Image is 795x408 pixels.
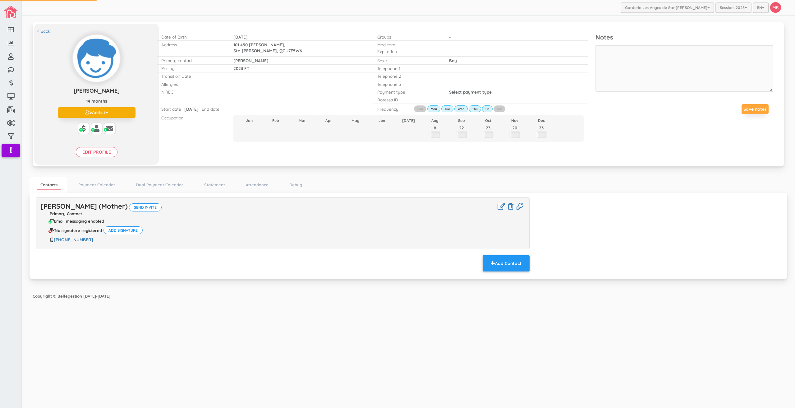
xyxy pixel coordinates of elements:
[482,105,493,112] label: Fri
[233,58,269,63] span: [PERSON_NAME]
[73,35,120,82] img: Click to change profile pic
[58,107,136,118] button: Waitlist
[377,49,440,54] p: Expiration
[161,115,224,121] p: Occupation
[369,117,395,124] th: Jun
[161,58,224,63] p: Primary contact
[377,97,440,103] p: Rotessa ID
[377,65,440,71] p: Telephone 1
[377,58,440,63] p: Sexe
[377,42,440,48] p: Medicare
[441,105,453,112] label: Tue
[449,34,548,40] p: -
[233,34,248,39] span: [DATE]
[161,81,224,87] p: Allergies
[286,180,305,189] a: Debug
[133,180,186,189] a: Dual Payment Calendar
[54,237,93,243] a: [PHONE_NUMBER]
[289,117,315,124] th: Mar
[240,42,248,47] span: 450
[161,34,224,40] p: Date of Birth
[161,89,224,95] p: NIREC
[76,147,117,157] input: Edit profile
[37,98,156,104] p: 14 months
[233,66,249,71] span: 2023 FT
[37,180,61,190] a: Contacts
[161,106,181,112] p: Start date
[414,105,426,112] label: Sun
[377,81,440,87] p: Telephone 3
[501,117,528,124] th: Nov
[41,211,525,216] p: Primary Contact
[528,117,554,124] th: Dec
[769,383,789,402] iframe: chat widget
[494,105,505,112] label: Sat
[449,89,492,95] span: Select payment type
[184,106,199,112] span: [DATE]
[50,219,104,223] div: Email messaging enabled
[233,42,239,47] span: 101
[377,89,440,95] p: Payment type
[448,117,475,124] th: Sep
[55,228,102,233] span: No signature registered
[286,48,302,53] span: J7E5W6
[262,117,289,124] th: Feb
[454,105,468,112] label: Wed
[427,105,440,112] label: Mon
[483,255,530,271] button: Add Contact
[243,180,272,189] a: Attendance
[342,117,369,124] th: May
[33,294,110,299] strong: Copyright © Bellegestion [DATE]-[DATE]
[103,226,143,234] button: Add signature
[202,106,219,112] p: End date
[742,104,769,114] button: Save notes
[161,65,224,71] p: Pricing
[4,6,18,18] img: image
[75,180,118,189] a: Payment Calendar
[475,117,501,124] th: Oct
[201,180,228,189] a: Statement
[37,28,50,34] a: < Back
[129,203,162,211] button: Send invite
[422,117,448,124] th: Aug
[595,33,773,42] p: Notes
[469,105,481,112] label: Thu
[233,48,278,53] span: Ste-[PERSON_NAME],
[249,42,285,47] span: [PERSON_NAME],
[161,73,224,79] p: Transition Date
[377,106,404,112] p: Frequency
[377,34,440,40] p: Groups
[377,73,440,79] p: Telephone 2
[449,58,457,63] span: Boy
[395,117,422,124] th: [DATE]
[236,117,262,124] th: Jan
[279,48,285,53] span: QC
[41,202,128,211] a: [PERSON_NAME] (Mother)
[74,87,120,94] span: [PERSON_NAME]
[161,42,224,48] p: Address
[315,117,342,124] th: Apr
